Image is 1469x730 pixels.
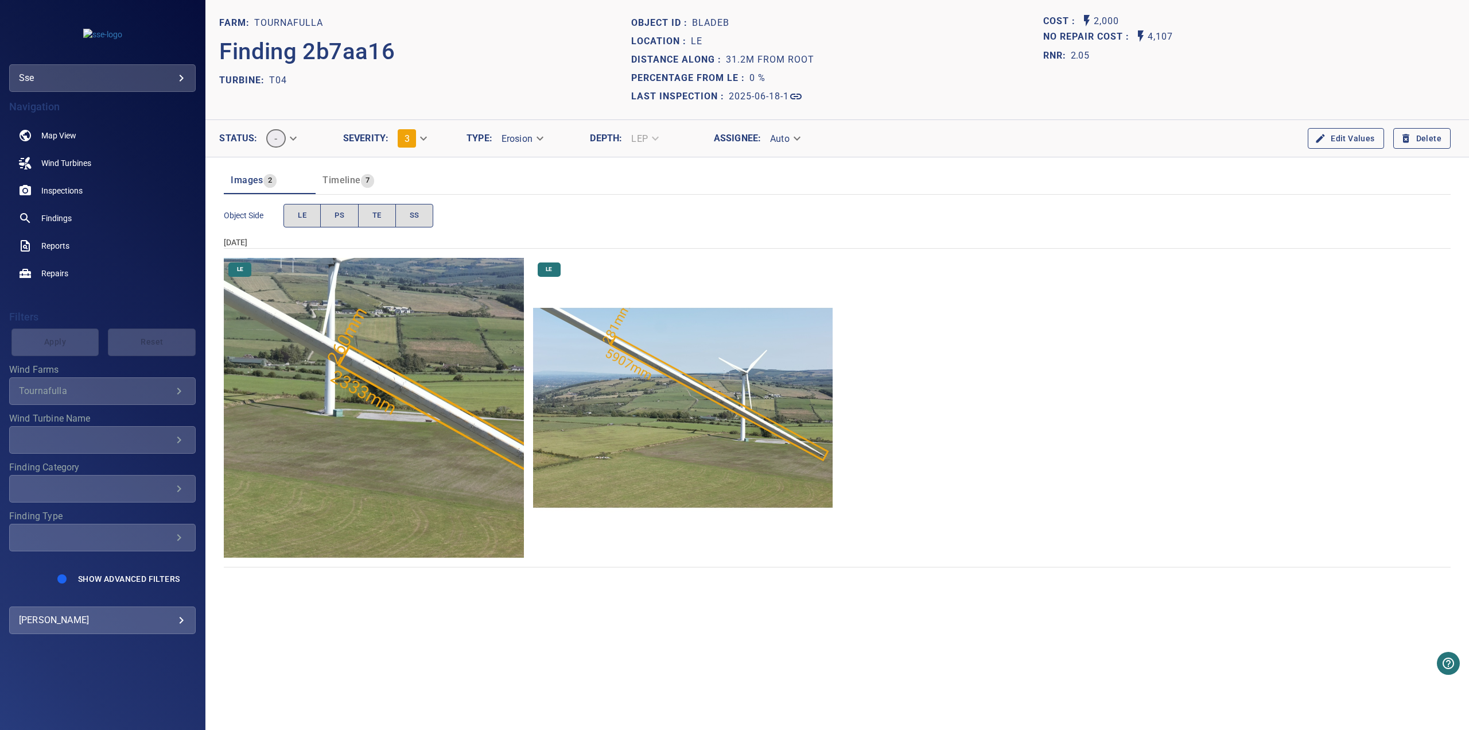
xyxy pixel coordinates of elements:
a: repairs noActive [9,260,196,287]
div: Wind Turbine Name [9,426,196,454]
div: sse [19,69,186,87]
img: Tournafulla/T04/2025-06-18-1/2025-06-18-1/image8wp10.jpg [224,258,523,558]
div: - [257,125,304,152]
p: 31.2m from root [726,53,814,67]
span: Wind Turbines [41,157,91,169]
div: Auto [761,129,808,149]
label: Severity : [343,134,388,143]
span: LE [230,265,250,273]
label: Finding Type [9,512,196,521]
label: Status : [219,134,257,143]
div: Finding Category [9,475,196,503]
h4: Navigation [9,101,196,113]
span: SS [410,209,419,222]
span: Object Side [224,210,283,221]
h1: RNR: [1043,49,1071,63]
p: Percentage from LE : [631,71,749,85]
p: TURBINE: [219,74,269,87]
button: Edit Values [1308,128,1383,149]
span: The ratio of the additional incurred cost of repair in 1 year and the cost of repairing today. Fi... [1043,47,1089,65]
span: Projected additional costs incurred by waiting 1 year to repair. This is a function of possible i... [1043,29,1134,45]
label: Wind Turbine Name [9,414,196,423]
div: Erosion [492,129,551,149]
p: 4,107 [1148,29,1173,45]
span: Map View [41,130,76,141]
div: objectSide [283,204,433,227]
span: Timeline [322,175,360,186]
span: 7 [361,174,374,187]
span: TE [372,209,382,222]
span: Reports [41,240,69,252]
p: 2025-06-18-1 [729,90,789,103]
label: Wind Farms [9,365,196,374]
p: 2.05 [1071,49,1089,63]
p: 0 % [749,71,765,85]
div: [DATE] [224,237,1451,248]
button: SS [395,204,434,227]
div: Finding Type [9,524,196,551]
p: bladeB [692,16,729,30]
span: LE [539,265,559,273]
div: [PERSON_NAME] [19,611,186,629]
span: - [267,133,284,144]
h4: Filters [9,311,196,323]
label: Depth : [590,134,622,143]
p: Finding 2b7aa16 [219,34,395,69]
span: Repairs [41,268,68,279]
span: PS [335,209,344,222]
p: Tournafulla [254,16,323,30]
h1: No Repair Cost : [1043,32,1134,43]
p: Object ID : [631,16,692,30]
span: 3 [405,133,410,144]
a: reports noActive [9,232,196,260]
a: findings noActive [9,204,196,232]
span: Findings [41,213,72,224]
a: inspections noActive [9,177,196,204]
button: Delete [1393,128,1451,149]
span: LE [298,209,306,222]
p: Distance along : [631,53,726,67]
svg: Auto Cost [1080,14,1094,28]
div: 3 [388,125,434,152]
label: Assignee : [714,134,761,143]
img: sse-logo [83,29,122,40]
a: 2025-06-18-1 [729,90,803,103]
button: PS [320,204,359,227]
span: The base labour and equipment costs to repair the finding. Does not include the loss of productio... [1043,14,1080,29]
label: Type : [467,134,492,143]
p: LE [691,34,702,48]
p: 2,000 [1094,14,1119,29]
span: 2 [263,174,277,187]
button: LE [283,204,321,227]
p: FARM: [219,16,254,30]
p: Location : [631,34,691,48]
p: T04 [269,74,287,87]
div: sse [9,64,196,92]
span: Images [231,175,263,186]
button: TE [358,204,396,227]
button: Show Advanced Filters [71,570,186,588]
h1: Cost : [1043,16,1080,27]
a: map noActive [9,122,196,149]
div: Tournafulla [19,385,172,396]
div: Wind Farms [9,377,196,405]
span: Show Advanced Filters [78,574,180,584]
div: LEP [622,129,666,149]
p: Last Inspection : [631,90,729,103]
img: Tournafulla/T04/2025-06-18-1/2025-06-18-1/image9wp11.jpg [533,258,833,558]
a: windturbines noActive [9,149,196,177]
label: Finding Category [9,463,196,472]
svg: Auto No Repair Cost [1134,29,1148,43]
span: Inspections [41,185,83,196]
